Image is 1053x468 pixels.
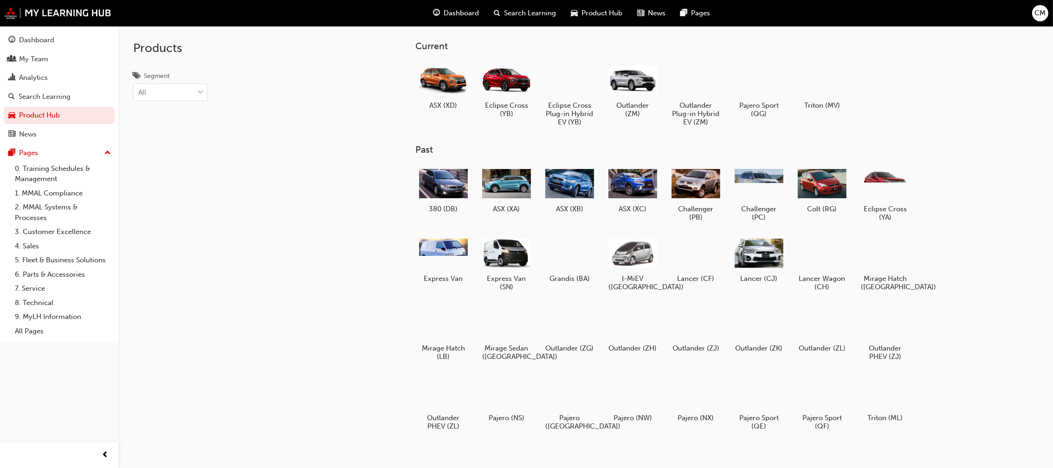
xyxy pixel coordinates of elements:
h5: Outlander (ZM) [608,101,657,118]
a: ASX (XB) [542,163,597,217]
h5: Outlander (ZJ) [672,344,720,352]
span: Dashboard [444,8,479,19]
h5: Lancer (CF) [672,274,720,283]
a: Colt (RG) [794,163,850,217]
a: Outlander Plug-in Hybrid EV (ZM) [668,59,724,130]
span: pages-icon [681,7,688,19]
h5: Outlander Plug-in Hybrid EV (ZM) [672,101,720,126]
a: Pajero (NS) [478,372,534,426]
a: Lancer (CJ) [731,233,787,286]
span: guage-icon [8,36,15,45]
div: Dashboard [19,35,54,45]
a: ASX (XD) [415,59,471,113]
span: search-icon [494,7,501,19]
h5: Eclipse Cross (YA) [861,205,910,221]
a: All Pages [11,324,115,338]
a: Mirage Hatch (LB) [415,302,471,364]
h5: Pajero Sport (QF) [798,414,846,430]
a: Express Van [415,233,471,286]
a: Eclipse Cross (YA) [857,163,913,225]
a: Challenger (PB) [668,163,724,225]
span: pages-icon [8,149,15,157]
h5: Pajero Sport (QG) [735,101,783,118]
a: Eclipse Cross (YB) [478,59,534,121]
a: Challenger (PC) [731,163,787,225]
span: search-icon [8,93,15,101]
h2: Products [133,41,208,56]
h5: Grandis (BA) [545,274,594,283]
a: Outlander PHEV (ZJ) [857,302,913,364]
a: Pajero Sport (QE) [731,372,787,434]
span: news-icon [638,7,645,19]
h5: ASX (XC) [608,205,657,213]
h5: Outlander (ZL) [798,344,846,352]
h5: Mirage Hatch ([GEOGRAPHIC_DATA]) [861,274,910,291]
a: Pajero Sport (QG) [731,59,787,121]
a: Product Hub [4,107,115,124]
h5: Pajero (NW) [608,414,657,422]
h5: ASX (XB) [545,205,594,213]
a: Outlander (ZK) [731,302,787,356]
span: CM [1035,8,1046,19]
h5: Pajero Sport (QE) [735,414,783,430]
a: Grandis (BA) [542,233,597,286]
a: Pajero Sport (QF) [794,372,850,434]
a: Lancer Wagon (CH) [794,233,850,295]
span: tags-icon [133,72,140,81]
a: car-iconProduct Hub [564,4,630,23]
a: Search Learning [4,88,115,105]
span: people-icon [8,55,15,64]
h5: Triton (MV) [798,101,846,110]
a: Outlander PHEV (ZL) [415,372,471,434]
a: ASX (XA) [478,163,534,217]
a: Outlander (ZL) [794,302,850,356]
div: News [19,129,37,140]
h5: Outlander PHEV (ZL) [419,414,468,430]
h3: Current [415,41,943,52]
a: 4. Sales [11,239,115,253]
span: news-icon [8,130,15,139]
a: search-iconSearch Learning [487,4,564,23]
h5: ASX (XA) [482,205,531,213]
h5: Pajero ([GEOGRAPHIC_DATA]) [545,414,594,430]
h5: Mirage Hatch (LB) [419,344,468,361]
div: Segment [144,71,170,81]
span: Pages [691,8,711,19]
a: pages-iconPages [673,4,718,23]
a: 5. Fleet & Business Solutions [11,253,115,267]
a: Mirage Sedan ([GEOGRAPHIC_DATA]) [478,302,534,364]
h5: Outlander (ZG) [545,344,594,352]
span: car-icon [8,111,15,120]
a: mmal [5,7,111,19]
h5: Colt (RG) [798,205,846,213]
h5: Challenger (PC) [735,205,783,221]
a: Outlander (ZM) [605,59,660,121]
a: 2. MMAL Systems & Processes [11,200,115,225]
a: 9. MyLH Information [11,310,115,324]
a: Pajero (NW) [605,372,660,426]
a: Outlander (ZH) [605,302,660,356]
a: Eclipse Cross Plug-in Hybrid EV (YB) [542,59,597,130]
a: news-iconNews [630,4,673,23]
a: Express Van (SN) [478,233,534,295]
a: Triton (MV) [794,59,850,113]
a: I-MiEV ([GEOGRAPHIC_DATA]) [605,233,660,295]
a: Outlander (ZG) [542,302,597,356]
h5: Lancer Wagon (CH) [798,274,846,291]
a: Dashboard [4,32,115,49]
h5: Eclipse Cross Plug-in Hybrid EV (YB) [545,101,594,126]
a: News [4,126,115,143]
h5: ASX (XD) [419,101,468,110]
a: ASX (XC) [605,163,660,217]
h5: Eclipse Cross (YB) [482,101,531,118]
button: DashboardMy TeamAnalyticsSearch LearningProduct HubNews [4,30,115,144]
h3: Past [415,144,943,155]
a: Mirage Hatch ([GEOGRAPHIC_DATA]) [857,233,913,295]
h5: Pajero (NS) [482,414,531,422]
a: My Team [4,51,115,68]
a: Pajero (NX) [668,372,724,426]
span: guage-icon [433,7,440,19]
span: Product Hub [582,8,623,19]
a: 3. Customer Excellence [11,225,115,239]
h5: Pajero (NX) [672,414,720,422]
